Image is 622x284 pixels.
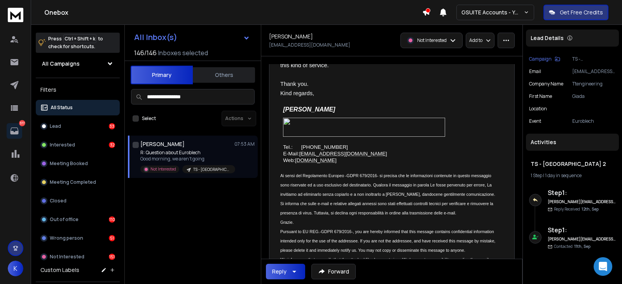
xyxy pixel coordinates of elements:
span: Pursuant to EU REG. [280,229,320,234]
div: 151 [109,254,115,260]
p: All Status [51,105,73,111]
h6: [PERSON_NAME][EMAIL_ADDRESS][DOMAIN_NAME] [548,199,616,205]
button: K [8,261,23,276]
span: , you are hereby informed that this message contains confidential information intended only for t... [280,229,496,281]
p: Lead Details [531,34,564,42]
a: [DOMAIN_NAME] [295,157,337,163]
p: Not Interested [150,166,176,172]
p: Get Free Credits [560,9,603,16]
h6: Step 1 : [548,225,616,235]
p: Out of office [50,216,79,223]
button: Not Interested151 [36,249,120,265]
p: Meeting Booked [50,160,88,167]
a: 377 [7,123,22,139]
p: Not Interested [417,37,447,44]
p: Company Name [529,81,563,87]
button: Out of office110 [36,212,120,227]
button: Interested32 [36,137,120,153]
p: Email [529,68,541,75]
span: Ctrl + Shift + k [63,34,96,43]
div: 110 [109,216,115,223]
button: All Status [36,100,120,115]
p: Contacted [554,244,591,249]
span: Tel.: [PHONE_NUMBER] [283,144,348,150]
h1: All Inbox(s) [134,33,177,41]
button: Reply [266,264,305,279]
span: Ai sensi del Regolamento Europeo -GDPR 679/2016- si precisa che le informazioni contenute in ques... [280,173,495,215]
button: All Inbox(s) [128,30,256,45]
p: 07:53 AM [234,141,255,147]
div: 51 [109,235,115,241]
span: 11th, Sep [574,244,591,249]
a: [EMAIL_ADDRESS][DOMAIN_NAME] [299,151,387,157]
button: Wrong person51 [36,230,120,246]
h1: Onebox [44,8,422,17]
span: 1 day in sequence [545,172,582,179]
p: location [529,106,547,112]
h3: Inboxes selected [158,48,208,57]
button: Meeting Completed [36,174,120,190]
p: Reply Received [554,206,599,212]
label: Select [142,115,156,122]
h6: [PERSON_NAME][EMAIL_ADDRESS][DOMAIN_NAME] [548,236,616,242]
h3: Custom Labels [40,266,79,274]
img: logo [8,8,23,22]
div: Open Intercom Messenger [594,257,612,276]
button: Forward [311,264,356,279]
span: 146 / 146 [134,48,157,57]
p: TS - [GEOGRAPHIC_DATA] 2 [193,167,231,172]
p: Campaign [529,56,552,62]
div: 32 [109,142,115,148]
p: R: Question about Euroblech [140,150,234,156]
p: GSUITE Accounts - YC outreach [461,9,524,16]
h1: [PERSON_NAME] [269,33,313,40]
p: Add to [469,37,482,44]
div: Activities [526,134,619,151]
span: Thank you. [280,81,309,87]
button: Others [193,66,255,84]
p: Euroblech [572,118,616,124]
p: First Name [529,93,552,99]
p: Good morning, we aren’t going [140,156,234,162]
span: Kind regards, [280,90,314,96]
span: E-Mail: [283,151,387,157]
h3: Filters [36,84,120,95]
p: Ttengineering [572,81,616,87]
div: Reply [272,268,287,275]
span: Grazie. [280,220,294,225]
p: TS - [GEOGRAPHIC_DATA] 2 [572,56,616,62]
p: 377 [19,120,25,126]
span: [PERSON_NAME] [283,106,335,113]
p: [EMAIL_ADDRESS][DOMAIN_NAME] [269,42,350,48]
span: 12th, Sep [582,206,599,212]
p: Press to check for shortcuts. [48,35,103,51]
span: Web: [283,157,337,163]
button: Lead33 [36,118,120,134]
span: 1 Step [531,172,542,179]
img: image001.png@01DC23C2.BC2F8250 [283,118,445,137]
p: Lead [50,123,61,129]
div: | [531,172,614,179]
p: [EMAIL_ADDRESS][DOMAIN_NAME] [572,68,616,75]
h6: Step 1 : [548,188,616,197]
p: Not Interested [50,254,84,260]
span: -GDPR 679/2016- [320,229,353,234]
p: Giada [572,93,616,99]
p: Wrong person [50,235,83,241]
h1: All Campaigns [42,60,80,68]
p: event [529,118,541,124]
button: Meeting Booked [36,156,120,171]
p: Meeting Completed [50,179,96,185]
button: All Campaigns [36,56,120,71]
button: Get Free Credits [543,5,608,20]
h1: [PERSON_NAME] [140,140,185,148]
p: Closed [50,198,66,204]
div: 33 [109,123,115,129]
p: Interested [50,142,75,148]
button: Closed [36,193,120,209]
h1: TS - [GEOGRAPHIC_DATA] 2 [531,160,614,168]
